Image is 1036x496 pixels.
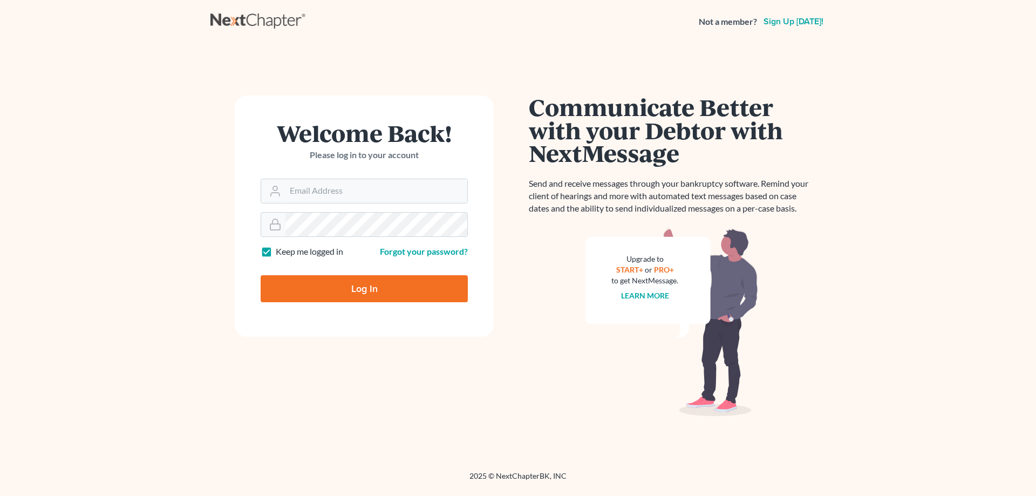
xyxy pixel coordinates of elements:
[261,275,468,302] input: Log In
[285,179,467,203] input: Email Address
[529,96,815,165] h1: Communicate Better with your Debtor with NextMessage
[654,265,674,274] a: PRO+
[261,149,468,161] p: Please log in to your account
[699,16,757,28] strong: Not a member?
[276,246,343,258] label: Keep me logged in
[611,254,678,264] div: Upgrade to
[616,265,643,274] a: START+
[380,246,468,256] a: Forgot your password?
[611,275,678,286] div: to get NextMessage.
[645,265,652,274] span: or
[210,471,826,490] div: 2025 © NextChapterBK, INC
[621,291,669,300] a: Learn more
[529,178,815,215] p: Send and receive messages through your bankruptcy software. Remind your client of hearings and mo...
[761,17,826,26] a: Sign up [DATE]!
[261,121,468,145] h1: Welcome Back!
[585,228,758,417] img: nextmessage_bg-59042aed3d76b12b5cd301f8e5b87938c9018125f34e5fa2b7a6b67550977c72.svg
